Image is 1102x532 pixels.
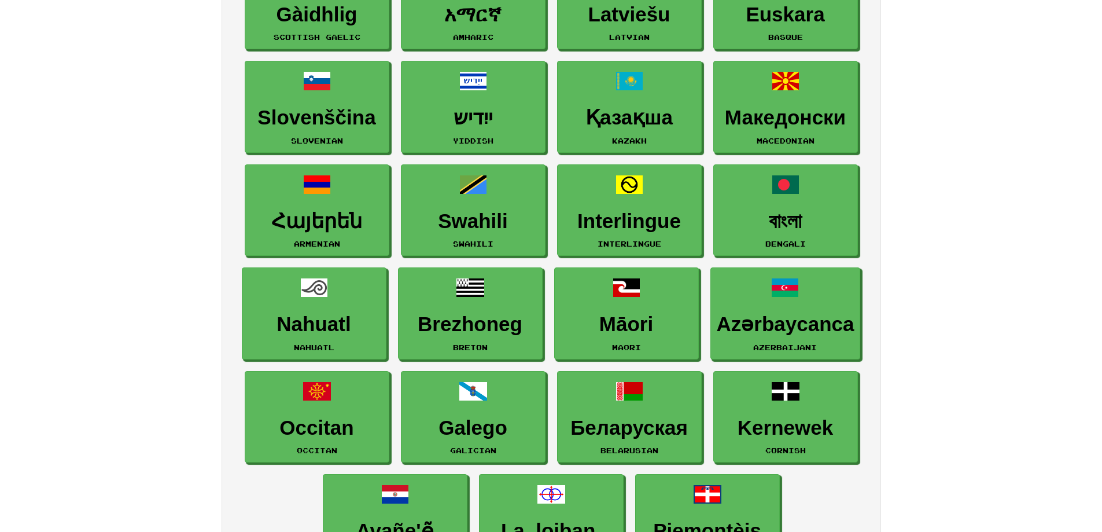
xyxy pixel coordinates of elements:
[291,137,343,145] small: Slovenian
[720,417,852,439] h3: Kernewek
[407,107,539,129] h3: ייִדיש
[251,107,383,129] h3: Slovenščina
[453,33,493,41] small: Amharic
[245,164,389,256] a: ՀայերենArmenian
[248,313,380,336] h3: Nahuatl
[768,33,803,41] small: Basque
[720,107,852,129] h3: Македонски
[242,267,386,359] a: NahuatlNahuatl
[713,371,858,463] a: KernewekCornish
[274,33,360,41] small: Scottish Gaelic
[598,240,661,248] small: Interlingue
[450,446,496,454] small: Galician
[401,371,546,463] a: GalegoGalician
[600,446,658,454] small: Belarusian
[563,107,695,129] h3: Қазақша
[713,164,858,256] a: বাংলাBengali
[294,343,334,351] small: Nahuatl
[297,446,337,454] small: Occitan
[453,240,493,248] small: Swahili
[407,417,539,439] h3: Galego
[294,240,340,248] small: Armenian
[563,417,695,439] h3: Беларуская
[251,210,383,233] h3: Հայերեն
[554,267,699,359] a: MāoriMaori
[612,343,641,351] small: Maori
[245,61,389,153] a: SlovenščinaSlovenian
[251,3,383,26] h3: Gàidhlig
[453,137,493,145] small: Yiddish
[753,343,817,351] small: Azerbaijani
[557,371,702,463] a: БеларускаяBelarusian
[245,371,389,463] a: OccitanOccitan
[720,210,852,233] h3: বাংলা
[401,164,546,256] a: SwahiliSwahili
[557,61,702,153] a: ҚазақшаKazakh
[407,3,539,26] h3: አማርኛ
[720,3,852,26] h3: Euskara
[401,61,546,153] a: ייִדישYiddish
[563,210,695,233] h3: Interlingue
[765,240,806,248] small: Bengali
[557,164,702,256] a: InterlingueInterlingue
[765,446,806,454] small: Cornish
[717,313,854,336] h3: Azərbaycanca
[404,313,536,336] h3: Brezhoneg
[757,137,814,145] small: Macedonian
[563,3,695,26] h3: Latviešu
[453,343,488,351] small: Breton
[407,210,539,233] h3: Swahili
[612,137,647,145] small: Kazakh
[251,417,383,439] h3: Occitan
[561,313,692,336] h3: Māori
[710,267,861,359] a: AzərbaycancaAzerbaijani
[713,61,858,153] a: МакедонскиMacedonian
[609,33,650,41] small: Latvian
[398,267,543,359] a: BrezhonegBreton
